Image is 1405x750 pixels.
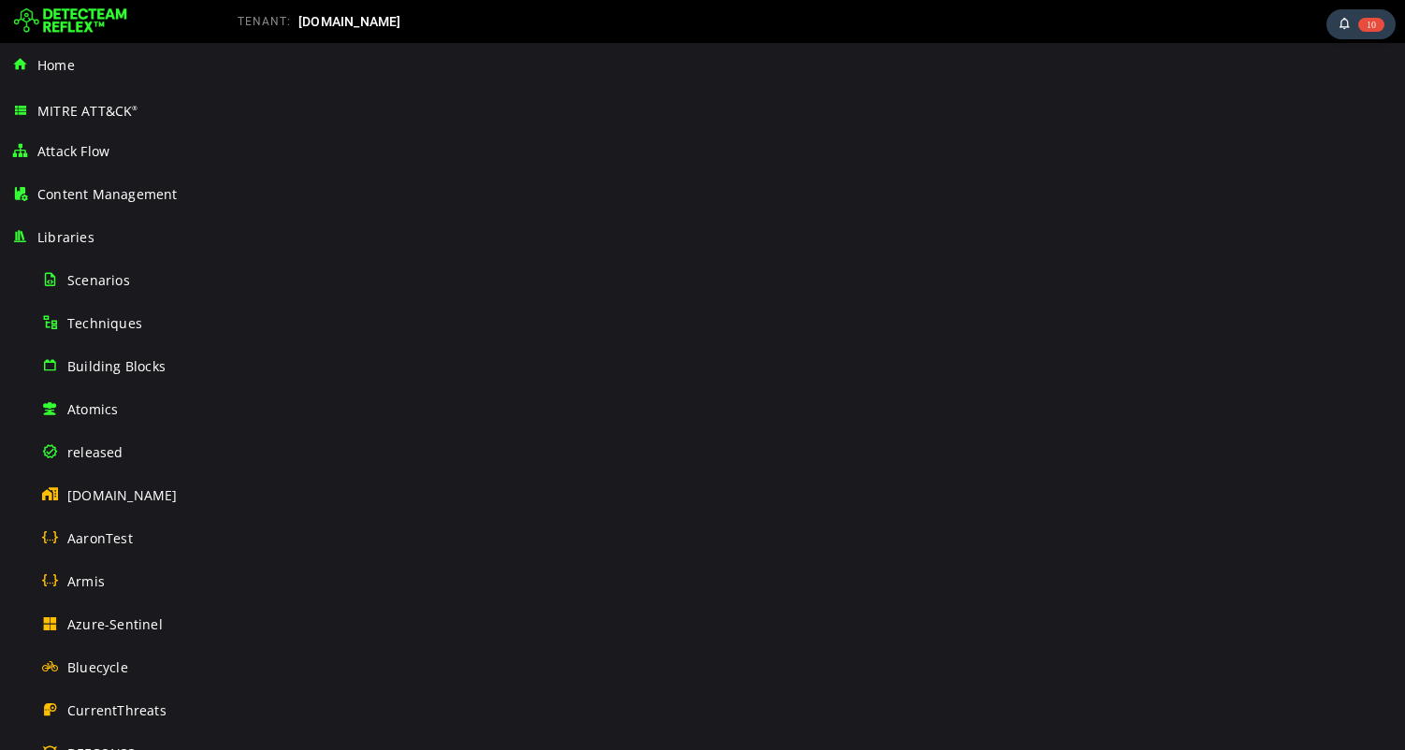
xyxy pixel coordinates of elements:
span: Scenarios [67,271,130,289]
span: TENANT: [238,15,291,28]
span: Azure-Sentinel [67,615,163,633]
span: Home [37,56,75,74]
span: Atomics [67,400,118,418]
span: CurrentThreats [67,701,167,719]
span: Building Blocks [67,357,166,375]
sup: ® [132,104,138,112]
span: Techniques [67,314,142,332]
span: Content Management [37,185,178,203]
span: AaronTest [67,529,133,547]
span: Bluecycle [67,658,128,676]
span: [DOMAIN_NAME] [67,486,178,504]
span: Libraries [37,228,94,246]
span: Armis [67,572,105,590]
span: [DOMAIN_NAME] [298,14,401,29]
span: released [67,443,123,461]
span: MITRE ATT&CK [37,102,138,120]
img: Detecteam logo [14,7,127,36]
span: 10 [1358,18,1384,32]
span: Attack Flow [37,142,109,160]
div: Task Notifications [1326,9,1396,39]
